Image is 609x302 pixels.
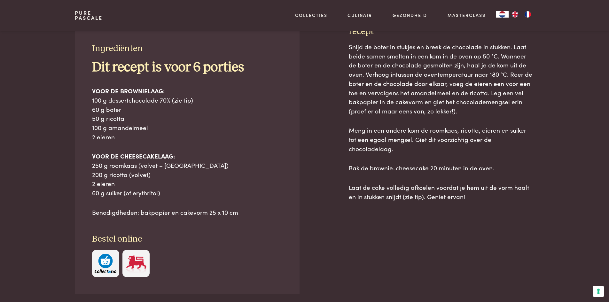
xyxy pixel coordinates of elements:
span: 250 g roomkaas (volvet – [GEOGRAPHIC_DATA]) [92,161,229,169]
h3: Bestel online [92,234,283,245]
span: Ingrediënten [92,44,143,53]
a: EN [509,11,521,18]
a: Masterclass [448,12,486,19]
span: 100 g dessertchocolade 70% (zie tip) [92,96,193,104]
b: VOOR DE BROWNIELAAG: [92,86,165,95]
span: 100 g amandelmeel [92,123,148,132]
a: Collecties [295,12,327,19]
b: VOOR DE CHEESECAKELAAG: [92,151,175,160]
span: 2 eieren [92,179,115,188]
span: Benodigdheden: bakpapier en cakevorm 25 x 10 cm [92,208,238,216]
b: Dit recept is voor 6 porties [92,61,244,74]
span: 60 g boter [92,105,121,113]
h3: recept [349,26,534,37]
span: 2 eieren [92,132,115,141]
a: FR [521,11,534,18]
a: Culinair [347,12,372,19]
span: 60 g suiker (of erythritol) [92,188,160,197]
span: 50 g ricotta [92,114,124,122]
aside: Language selected: Nederlands [496,11,534,18]
span: Meng in een andere kom de roomkaas, ricotta, eieren en suiker tot een egaal mengsel. Giet dit voo... [349,126,526,152]
a: Gezondheid [393,12,427,19]
a: NL [496,11,509,18]
div: Language [496,11,509,18]
span: Snijd de boter in stukjes en breek de chocolade in stukken. Laat beide samen smelten in een kom i... [349,42,532,115]
span: Laat de cake volledig afkoelen voordat je hem uit de vorm haalt en in stukken snijdt (zie tip). G... [349,183,529,201]
span: Bak de brownie-cheesecake 20 minuten in de oven. [349,163,494,172]
button: Uw voorkeuren voor toestemming voor trackingtechnologieën [593,286,604,297]
ul: Language list [509,11,534,18]
a: PurePascale [75,10,103,20]
img: Delhaize [125,254,147,273]
img: c308188babc36a3a401bcb5cb7e020f4d5ab42f7cacd8327e500463a43eeb86c.svg [95,254,116,273]
span: 200 g ricotta (volvet) [92,170,151,179]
